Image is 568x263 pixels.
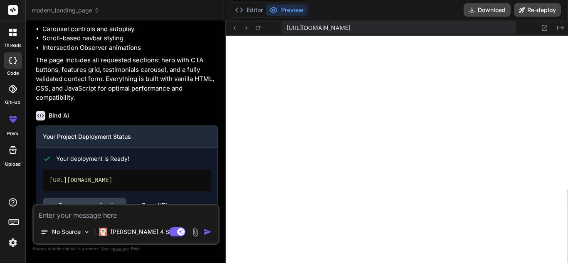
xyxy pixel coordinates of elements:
[43,133,211,141] h3: Your Project Deployment Status
[32,6,100,15] span: modern_landing_page
[43,198,126,213] a: Open your application
[190,227,200,237] img: attachment
[36,56,218,103] p: The page includes all requested sections: hero with CTA buttons, features grid, testimonials caro...
[232,4,266,16] button: Editor
[43,170,211,191] div: [URL][DOMAIN_NAME]
[514,3,561,17] button: Re-deploy
[266,4,307,16] button: Preview
[7,70,19,77] label: code
[6,236,20,250] img: settings
[52,228,81,236] p: No Source
[7,130,18,137] label: prem
[141,198,169,213] div: Copy URL
[49,111,69,120] h6: Bind AI
[111,228,173,236] p: [PERSON_NAME] 4 S..
[42,34,218,43] li: Scroll-based navbar styling
[203,228,212,236] img: icon
[42,43,218,53] li: Intersection Observer animations
[111,246,126,251] span: privacy
[5,99,20,106] label: GitHub
[4,42,22,49] label: threads
[56,155,129,163] span: Your deployment is Ready!
[5,161,21,168] label: Upload
[83,229,90,236] img: Pick Models
[464,3,511,17] button: Download
[226,36,568,263] iframe: Preview
[286,24,351,32] span: [URL][DOMAIN_NAME]
[99,228,107,236] img: Claude 4 Sonnet
[32,245,220,253] p: Always double-check its answers. Your in Bind
[42,25,218,34] li: Carousel controls and autoplay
